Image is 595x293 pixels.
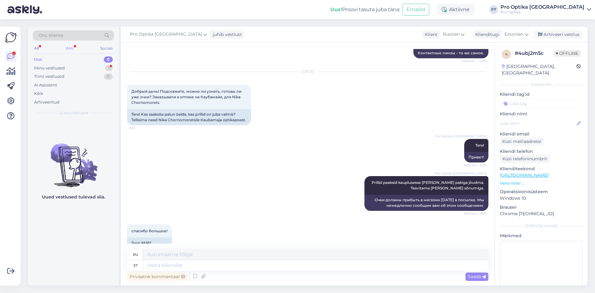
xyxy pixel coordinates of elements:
p: Klienditeekond [500,166,583,172]
span: Pro Optika [GEOGRAPHIC_DATA] [435,171,487,176]
span: Offline [553,50,581,57]
div: PT [489,5,498,14]
span: Prillid peaksid kauplusesse [PERSON_NAME] pakiga jõudma. Teavitame [PERSON_NAME] sõnumiga. [372,180,485,190]
div: Klient [422,31,438,38]
div: Arhiveeri vestlus [534,30,582,39]
div: Suur aitäh! [127,238,172,248]
div: Küsi telefoninumbrit [500,155,550,163]
div: Privaatne kommentaar [127,273,187,281]
img: No chats [28,132,119,188]
button: Emailid [403,4,429,16]
div: Aktiivne [437,4,474,15]
div: 0 [104,56,113,63]
b: Uus! [330,7,342,12]
div: Pro Optika [GEOGRAPHIC_DATA] [500,5,584,10]
div: ru [133,249,138,260]
span: спасибо большое! [131,229,168,233]
div: Kliendi info [500,82,583,87]
span: Pro Optika [GEOGRAPHIC_DATA] [130,31,202,38]
span: Estonian [505,31,523,38]
div: Контактные линзы – то же самое. [413,48,488,58]
a: Pro Optika [GEOGRAPHIC_DATA]Pro Optika [500,5,591,15]
div: Klienditugi [473,31,499,38]
span: Russian [443,31,460,38]
span: 4 [505,52,508,56]
p: Uued vestlused tulevad siia. [42,194,105,200]
span: Otsi kliente [38,32,63,39]
div: Socials [99,44,114,52]
img: Askly Logo [5,32,17,43]
span: Nähtud ✓ 10:53 [462,59,487,63]
p: Kliendi email [500,131,583,137]
span: Tere! [475,143,484,148]
div: et [134,260,138,271]
p: Kliendi tag'id [500,91,583,98]
p: Kliendi telefon [500,148,583,155]
p: Windows 10 [500,195,583,202]
span: Добрый день! Подскажите, можно ли узнать, готовы ли уже очки? Заказывали в оптике на Каубамайя, д... [131,89,242,105]
div: 0 [104,73,113,80]
input: Lisa nimi [500,120,575,127]
div: [DATE] [127,69,488,74]
span: Pro Optika [GEOGRAPHIC_DATA] [435,134,487,139]
span: Saada [468,274,486,279]
div: Tiimi vestlused [34,73,64,80]
span: Uued vestlused [59,110,88,116]
div: juhib vestlust [210,31,242,38]
p: Märkmed [500,233,583,239]
span: Nähtud ✓ 9:24 [463,163,487,167]
div: Arhiveeritud [34,99,59,105]
div: Kõik [34,91,43,97]
p: Kliendi nimi [500,111,583,117]
div: Pro Optika [500,10,584,15]
div: Web [64,44,75,52]
span: Nähtud ✓ 9:25 [463,211,487,216]
div: Очки должны прибыть в магазин [DATE] в посылке. Мы немедленно сообщим вам об этом сообщением. [364,195,488,211]
div: Proovi tasuta juba täna: [330,6,400,13]
div: All [33,44,40,52]
p: Operatsioonisüsteem [500,189,583,195]
div: [PERSON_NAME] [500,223,583,229]
span: 9:22 [129,126,152,130]
div: 1 [105,65,113,71]
div: Uus [34,56,42,63]
div: Minu vestlused [34,65,65,71]
p: Vaata edasi ... [500,180,583,186]
div: Привет! [464,152,488,162]
div: AI Assistent [34,82,57,88]
input: Lisa tag [500,99,583,108]
div: Tere! Kas saaksite palun öelda, kas prillid on juba valmis? Tellisime need Nika Chornomoretsile K... [127,109,251,125]
div: Küsi meiliaadressi [500,137,544,146]
a: [URL][DOMAIN_NAME] [500,172,549,178]
p: Brauser [500,204,583,211]
p: Chrome [TECHNICAL_ID] [500,211,583,217]
div: [GEOGRAPHIC_DATA], [GEOGRAPHIC_DATA] [502,63,576,76]
div: # 4ubj2m5c [515,50,553,57]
